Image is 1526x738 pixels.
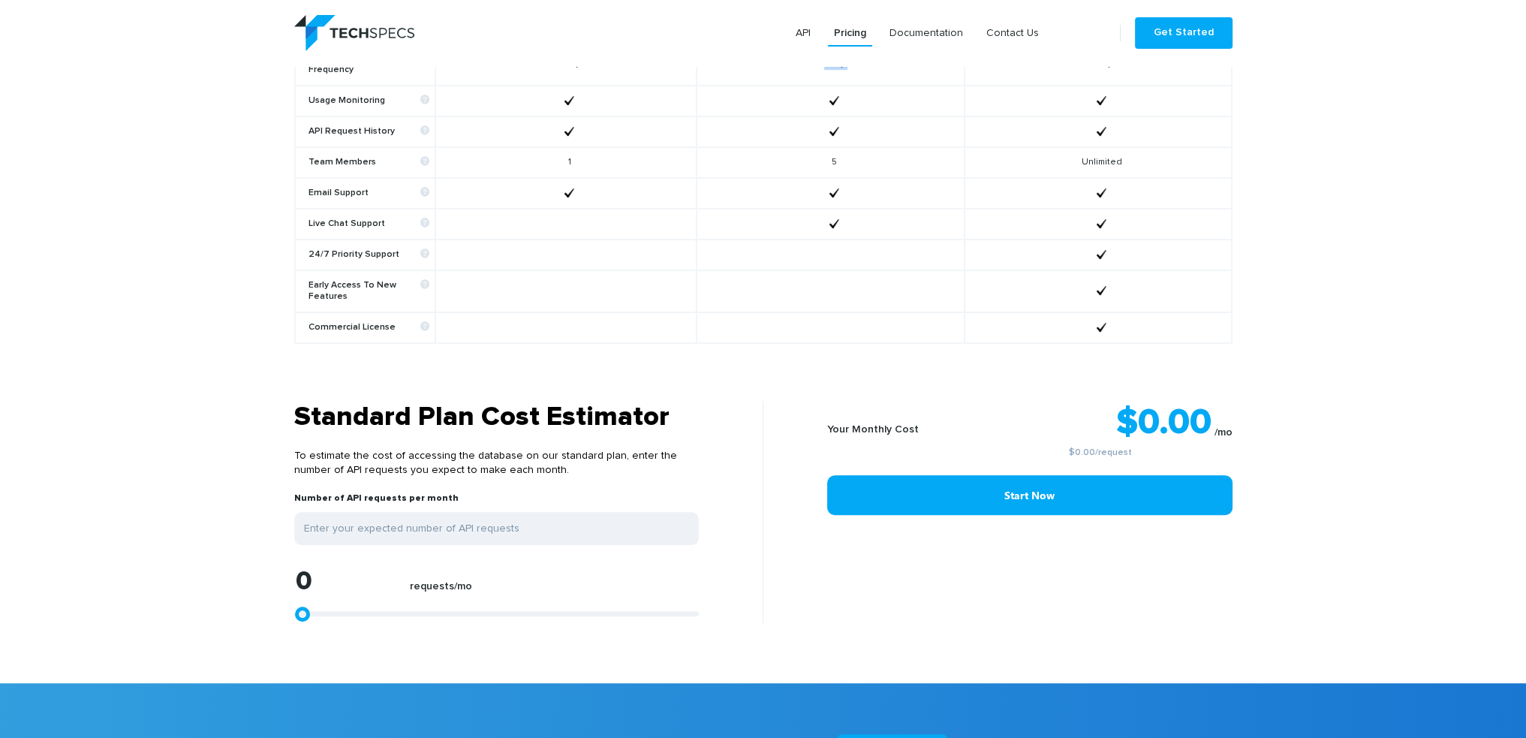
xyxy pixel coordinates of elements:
[294,434,699,493] p: To estimate the cost of accessing the database on our standard plan, enter the number of API requ...
[1135,17,1233,49] a: Get Started
[294,401,699,434] h3: Standard Plan Cost Estimator
[309,126,429,137] b: API Request History
[294,15,414,51] img: logo
[294,493,459,512] label: Number of API requests per month
[309,157,429,168] b: Team Members
[309,322,429,333] b: Commercial License
[309,249,429,261] b: 24/7 Priority Support
[827,424,919,435] b: Your Monthly Cost
[309,218,429,230] b: Live Chat Support
[435,147,697,178] td: 1
[294,512,699,545] input: Enter your expected number of API requests
[790,20,817,47] a: API
[980,20,1045,47] a: Contact Us
[969,448,1233,457] small: /request
[1116,405,1211,441] strong: $0.00
[309,95,429,107] b: Usage Monitoring
[827,475,1233,515] a: Start Now
[309,280,429,303] b: Early Access To New Features
[410,580,472,601] label: requests/mo
[1214,427,1233,438] sub: /mo
[1069,448,1095,457] a: $0.00
[697,147,965,178] td: 5
[965,147,1231,178] td: Unlimited
[883,20,969,47] a: Documentation
[309,188,429,199] b: Email Support
[828,20,872,47] a: Pricing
